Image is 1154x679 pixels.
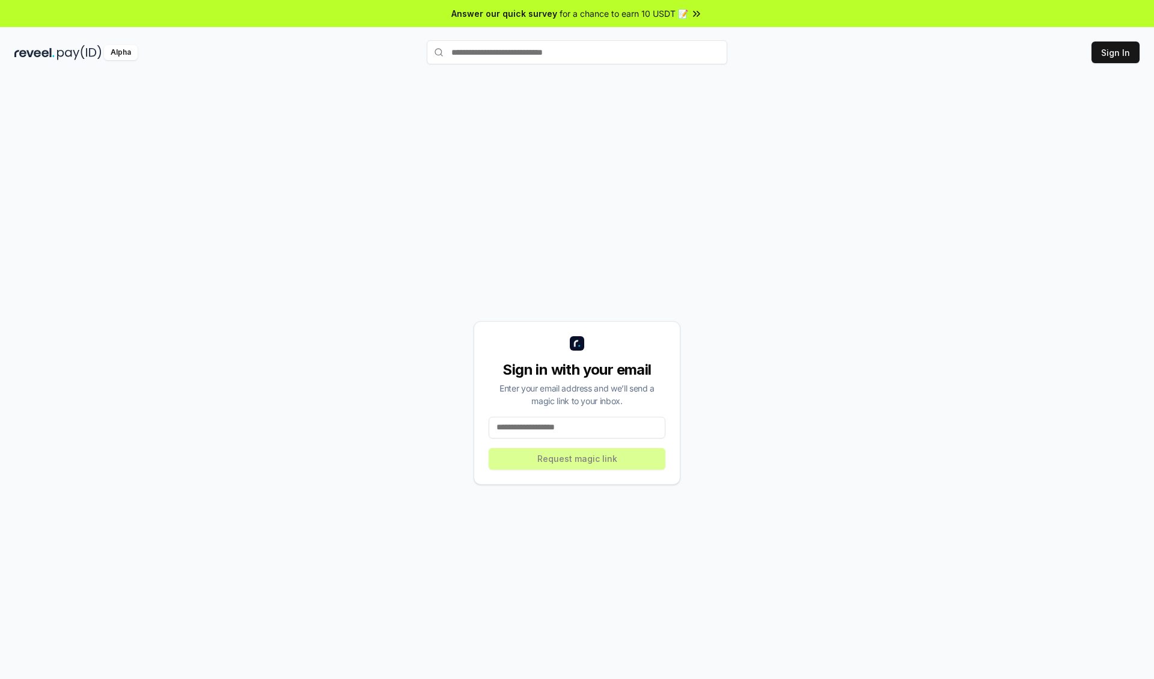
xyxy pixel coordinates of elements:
span: Answer our quick survey [451,7,557,20]
div: Enter your email address and we’ll send a magic link to your inbox. [489,382,665,407]
span: for a chance to earn 10 USDT 📝 [560,7,688,20]
img: logo_small [570,336,584,351]
div: Sign in with your email [489,360,665,379]
button: Sign In [1091,41,1140,63]
img: pay_id [57,45,102,60]
div: Alpha [104,45,138,60]
img: reveel_dark [14,45,55,60]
